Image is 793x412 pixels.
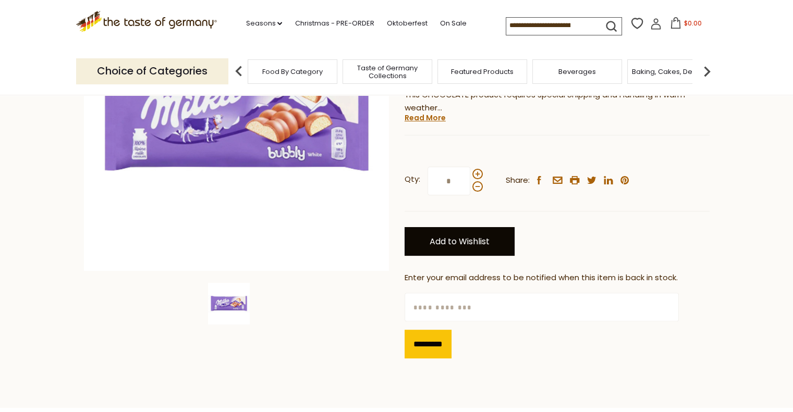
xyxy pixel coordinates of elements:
[428,167,470,195] input: Qty:
[76,58,228,84] p: Choice of Categories
[228,61,249,82] img: previous arrow
[632,68,713,76] a: Baking, Cakes, Desserts
[440,18,466,29] a: On Sale
[684,19,701,28] span: $0.00
[295,18,374,29] a: Christmas - PRE-ORDER
[697,61,717,82] img: next arrow
[405,113,446,123] a: Read More
[405,173,420,186] strong: Qty:
[405,89,710,115] p: This CHOCOLATE product requires special Shipping and Handling in warm weather
[558,68,596,76] a: Beverages
[506,174,530,187] span: Share:
[208,283,250,324] img: Milka Bubbly White
[346,64,429,80] a: Taste of Germany Collections
[405,227,515,256] a: Add to Wishlist
[262,68,323,76] a: Food By Category
[664,17,708,33] button: $0.00
[386,18,427,29] a: Oktoberfest
[451,68,514,76] a: Featured Products
[246,18,282,29] a: Seasons
[405,271,710,284] div: Enter your email address to be notified when this item is back in stock.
